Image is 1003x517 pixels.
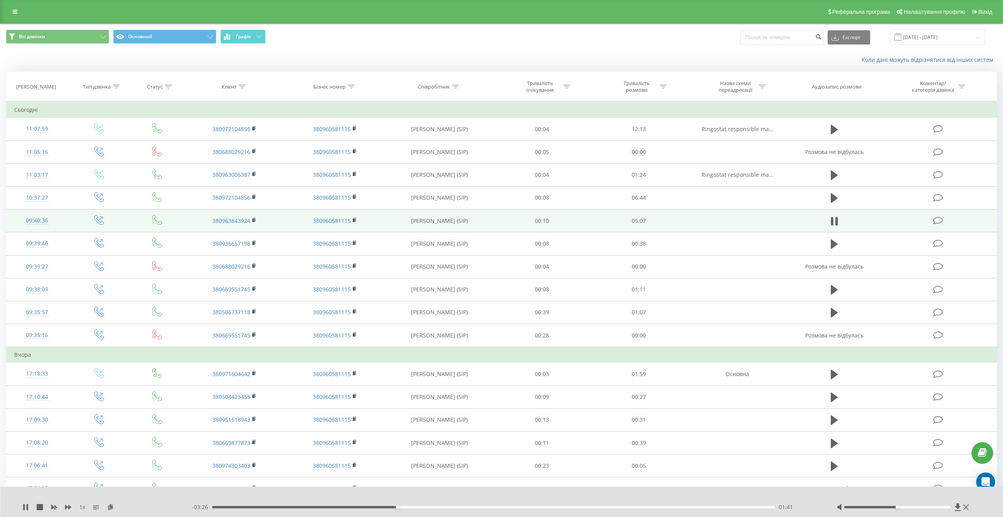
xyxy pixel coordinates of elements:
a: 380960581115 [313,148,351,156]
div: 11:03:17 [14,167,60,183]
a: 380960581115 [313,285,351,293]
div: [PERSON_NAME] [16,83,56,90]
td: Сьогодні [6,102,997,118]
div: 09:39:46 [14,236,60,251]
div: 09:35:57 [14,305,60,320]
div: 10:37:27 [14,190,60,206]
a: 380960581115 [313,240,351,247]
div: Accessibility label [396,506,399,509]
td: 00:08 [494,278,590,301]
div: Open Intercom Messenger [976,473,995,491]
span: Вихід [979,9,992,15]
span: Розмова не відбулась [805,148,863,156]
div: 11:07:59 [14,121,60,137]
a: 380963843924 [212,217,250,224]
button: Експорт [828,30,870,44]
a: 380506737118 [212,308,250,316]
td: 00:05 [590,454,687,477]
td: 00:23 [494,454,590,477]
a: 380688029216 [212,148,250,156]
a: 380960581115 [313,393,351,400]
td: 00:04 [494,118,590,141]
a: 380960581115 [313,217,351,224]
div: Тип дзвінка [83,83,111,90]
a: 380960581115 [313,125,351,133]
td: 01:11 [590,278,687,301]
div: Назва схеми переадресації [715,80,757,93]
div: 17:08:20 [14,435,60,450]
a: 380963006387 [212,171,250,178]
span: Реферальна програма [832,9,890,15]
a: 380504423455 [212,393,250,400]
button: Всі дзвінки [6,30,109,44]
td: 00:04 [494,163,590,186]
td: 00:10 [494,209,590,232]
td: [PERSON_NAME] (SIP) [385,477,494,500]
div: Accessibility label [896,506,899,509]
td: [PERSON_NAME] (SIP) [385,454,494,477]
a: 380960581115 [313,194,351,201]
a: 380669551745 [212,332,250,339]
div: Коментар/категорія дзвінка [910,80,956,93]
td: 00:39 [590,432,687,454]
a: 380971604642 [212,370,250,378]
td: 00:00 [590,141,687,163]
td: [PERSON_NAME] (SIP) [385,408,494,431]
span: Розмова не відбулась [805,332,863,339]
div: 17:06:41 [14,458,60,473]
td: 00:27 [590,385,687,408]
td: [PERSON_NAME] (SIP) [385,209,494,232]
td: 01:00 [494,477,590,500]
div: 09:39:27 [14,259,60,274]
span: Всі дзвінки [19,33,45,40]
td: 12:13 [590,118,687,141]
td: 00:04 [494,255,590,278]
span: 1 x [79,503,85,511]
td: [PERSON_NAME] (SIP) [385,324,494,347]
a: 380663260105 [212,485,250,492]
a: 380960581115 [313,439,351,447]
a: 380960581115 [313,263,351,270]
a: 380936657198 [212,240,250,247]
td: [PERSON_NAME] (SIP) [385,163,494,186]
span: - 03:26 [192,503,212,511]
div: 09:35:16 [14,328,60,343]
div: 09:38:03 [14,282,60,297]
a: 380688029216 [212,263,250,270]
td: 00:00 [590,477,687,500]
td: 00:39 [494,301,590,324]
td: [PERSON_NAME] (SIP) [385,363,494,385]
div: 17:18:33 [14,366,60,382]
div: Статус [147,83,163,90]
div: 11:05:16 [14,145,60,160]
a: 380960581115 [313,332,351,339]
td: 00:09 [494,385,590,408]
button: Графік [220,30,266,44]
td: 00:08 [494,186,590,209]
td: 00:03 [494,363,590,385]
div: 17:10:44 [14,389,60,405]
td: [PERSON_NAME] (SIP) [385,232,494,255]
td: 00:11 [494,432,590,454]
span: Графік [236,34,251,39]
div: Тривалість очікування [519,80,561,93]
span: 01:41 [779,503,793,511]
td: 01:24 [590,163,687,186]
td: 01:07 [590,301,687,324]
a: 380974303403 [212,462,250,469]
div: 17:04:35 [14,481,60,496]
a: 380960581115 [313,416,351,423]
td: 00:28 [494,324,590,347]
input: Пошук за номером [740,30,824,44]
a: 380669551745 [212,285,250,293]
td: 01:59 [590,363,687,385]
div: Тривалість розмови [616,80,658,93]
td: [PERSON_NAME] (SIP) [385,186,494,209]
td: 00:00 [590,324,687,347]
a: Коли дані можуть відрізнятися вiд інших систем [862,56,997,63]
a: 380951518943 [212,416,250,423]
td: 00:05 [494,141,590,163]
td: [PERSON_NAME] (SIP) [385,118,494,141]
span: Ringostat responsible ma... [702,125,774,133]
div: Клієнт [221,83,236,90]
